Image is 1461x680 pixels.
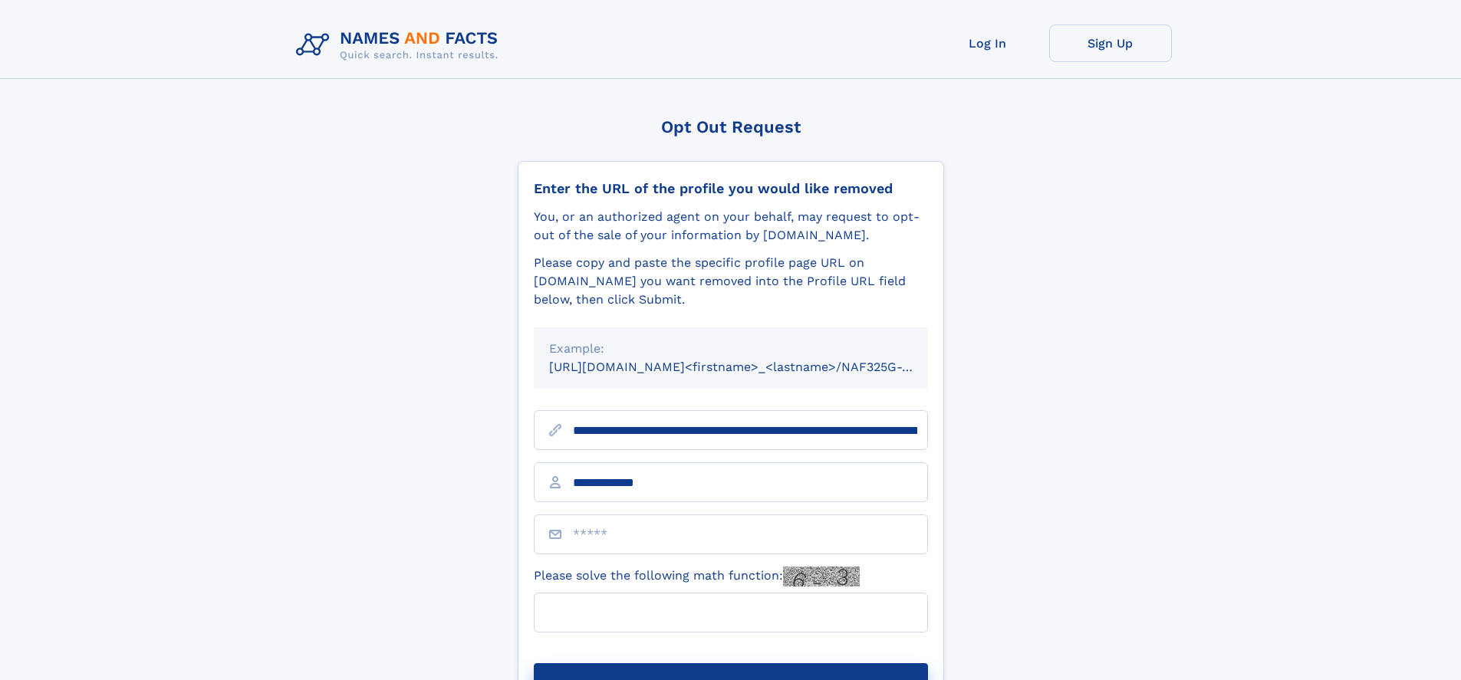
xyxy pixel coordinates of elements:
div: Opt Out Request [518,117,944,136]
div: Enter the URL of the profile you would like removed [534,180,928,197]
a: Log In [926,25,1049,62]
img: Logo Names and Facts [290,25,511,66]
div: Please copy and paste the specific profile page URL on [DOMAIN_NAME] you want removed into the Pr... [534,254,928,309]
small: [URL][DOMAIN_NAME]<firstname>_<lastname>/NAF325G-xxxxxxxx [549,360,957,374]
label: Please solve the following math function: [534,567,860,586]
a: Sign Up [1049,25,1172,62]
div: Example: [549,340,913,358]
div: You, or an authorized agent on your behalf, may request to opt-out of the sale of your informatio... [534,208,928,245]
